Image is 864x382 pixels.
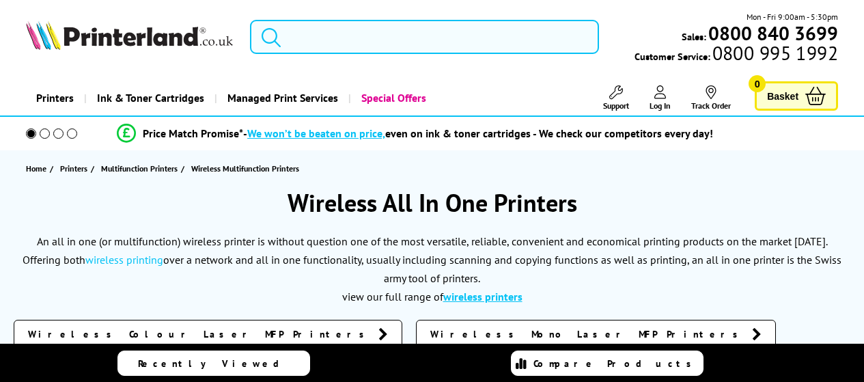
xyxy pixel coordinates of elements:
[247,126,385,140] span: We won’t be beaten on price,
[84,81,214,115] a: Ink & Toner Cartridges
[20,251,844,288] p: Offering both over a network and all in one functionality, usually including scanning and copying...
[60,161,87,176] span: Printers
[191,163,299,174] span: Wireless Multifunction Printers
[28,327,372,341] span: Wireless Colour Laser MFP Printers
[682,30,706,43] span: Sales:
[755,81,838,111] a: Basket 0
[348,81,436,115] a: Special Offers
[20,232,844,251] p: An all in one (or multifunction) wireless printer is without question one of the most versatile, ...
[85,253,163,267] a: wireless printing
[138,357,293,370] span: Recently Viewed
[710,46,838,59] span: 0800 995 1992
[214,81,348,115] a: Managed Print Services
[603,100,629,111] span: Support
[635,46,838,63] span: Customer Service:
[101,161,181,176] a: Multifunction Printers
[603,85,629,111] a: Support
[243,126,713,140] div: - even on ink & toner cartridges - We check our competitors every day!
[26,81,84,115] a: Printers
[97,81,204,115] span: Ink & Toner Cartridges
[14,187,850,219] h1: Wireless All In One Printers
[117,351,310,376] a: Recently Viewed
[20,288,844,306] p: view our full range of
[26,21,233,50] img: Printerland Logo
[706,27,838,40] a: 0800 840 3699
[691,85,731,111] a: Track Order
[511,351,703,376] a: Compare Products
[747,10,838,23] span: Mon - Fri 9:00am - 5:30pm
[708,21,838,46] b: 0800 840 3699
[416,320,776,349] a: Wireless Mono Laser MFP Printers
[14,320,402,349] a: Wireless Colour Laser MFP Printers
[443,290,522,303] a: wireless printers
[650,85,671,111] a: Log In
[143,126,243,140] span: Price Match Promise*
[749,75,766,92] span: 0
[430,327,745,341] span: Wireless Mono Laser MFP Printers
[26,21,233,53] a: Printerland Logo
[60,161,91,176] a: Printers
[533,357,699,370] span: Compare Products
[26,161,50,176] a: Home
[767,87,798,105] span: Basket
[101,161,178,176] span: Multifunction Printers
[7,122,823,146] li: modal_Promise
[650,100,671,111] span: Log In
